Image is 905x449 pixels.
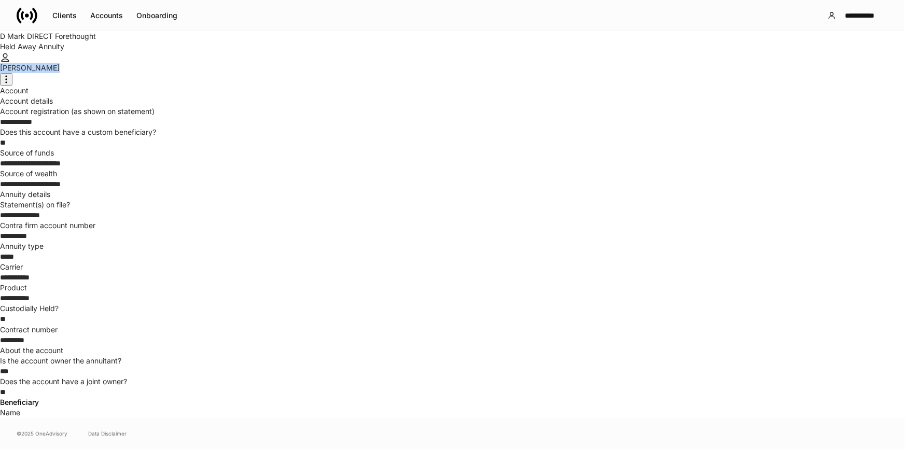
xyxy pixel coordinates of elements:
button: Onboarding [130,7,184,24]
div: Clients [52,10,77,21]
div: Accounts [90,10,123,21]
div: Onboarding [136,10,177,21]
span: © 2025 OneAdvisory [17,429,67,438]
button: Accounts [83,7,130,24]
a: Data Disclaimer [88,429,127,438]
button: Clients [46,7,83,24]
